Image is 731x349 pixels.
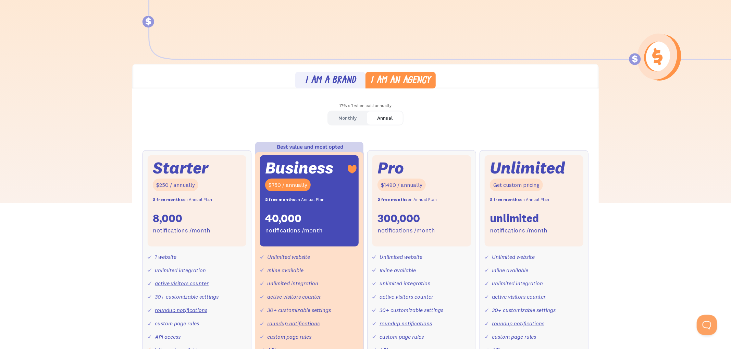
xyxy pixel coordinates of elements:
div: 8,000 [153,211,182,226]
div: Unlimited website [267,252,310,262]
div: 1 website [155,252,176,262]
strong: 2 free months [265,197,295,202]
div: 17% off when paid annually [132,101,599,111]
div: notifications /month [490,226,547,236]
div: custom page rules [267,332,311,342]
a: roundup notifications [380,320,432,327]
div: notifications /month [153,226,210,236]
strong: 2 free months [153,197,183,202]
div: unlimited integration [155,265,206,275]
div: 40,000 [265,211,301,226]
div: custom page rules [380,332,424,342]
div: Business [265,160,333,175]
div: Pro [377,160,404,175]
div: $1490 / annually [377,179,426,191]
div: custom page rules [492,332,536,342]
div: Get custom pricing [490,179,543,191]
div: $250 / annually [153,179,198,191]
div: 30+ customizable settings [380,305,443,315]
a: active visitors counter [492,293,546,300]
div: Inline available [267,265,303,275]
div: Inline available [380,265,416,275]
div: unlimited [490,211,539,226]
div: Unlimited website [380,252,422,262]
div: on Annual Plan [490,195,549,205]
div: unlimited integration [267,278,318,288]
div: 30+ customizable settings [492,305,556,315]
a: roundup notifications [492,320,544,327]
a: active visitors counter [267,293,321,300]
div: Unlimited website [492,252,535,262]
div: unlimited integration [380,278,431,288]
a: active visitors counter [155,280,209,287]
div: notifications /month [377,226,435,236]
div: on Annual Plan [153,195,212,205]
div: I am an agency [371,76,431,86]
div: 300,000 [377,211,420,226]
div: API access [155,332,181,342]
a: active visitors counter [380,293,433,300]
div: Monthly [338,113,357,123]
div: custom page rules [155,318,199,328]
div: I am a brand [305,76,356,86]
strong: 2 free months [377,197,408,202]
div: $750 / annually [265,179,311,191]
div: 30+ customizable settings [155,292,219,302]
div: Unlimited [490,160,565,175]
div: unlimited integration [492,278,543,288]
div: Starter [153,160,208,175]
iframe: Toggle Customer Support [697,315,717,335]
div: on Annual Plan [377,195,437,205]
div: notifications /month [265,226,323,236]
div: Inline available [492,265,528,275]
a: roundup notifications [267,320,320,327]
div: Annual [377,113,393,123]
a: roundup notifications [155,306,207,313]
strong: 2 free months [490,197,520,202]
div: on Annual Plan [265,195,324,205]
div: 30+ customizable settings [267,305,331,315]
